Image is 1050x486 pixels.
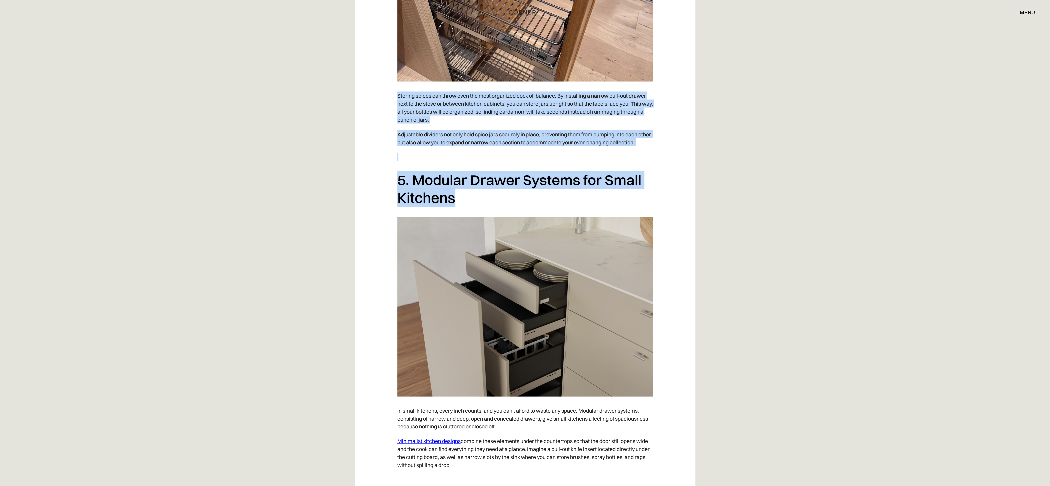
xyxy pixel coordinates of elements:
div: menu [1013,7,1035,18]
a: Minimalist kitchen designs [397,438,461,444]
p: In small kitchens, every inch counts, and you can't afford to waste any space. Modular drawer sys... [397,403,653,434]
p: Storing spices can throw even the most organized cook off balance. By installing a narrow pull-ou... [397,88,653,127]
p: combine these elements under the countertops so that the door still opens wide and the cook can f... [397,434,653,472]
a: home [489,8,561,17]
p: ‍ [397,150,653,164]
div: menu [1020,10,1035,15]
h2: 5. Modular Drawer Systems for Small Kitchens [397,171,653,207]
p: Adjustable dividers not only hold spice jars securely in place, preventing them from bumping into... [397,127,653,150]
